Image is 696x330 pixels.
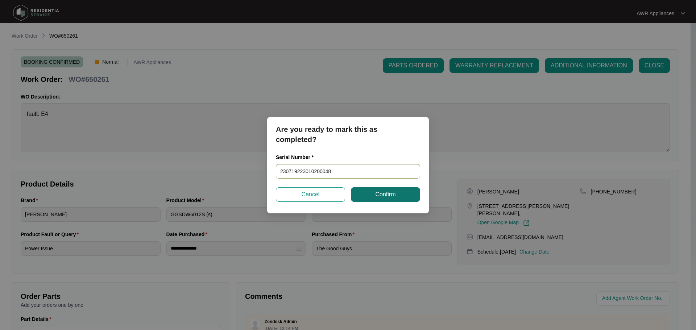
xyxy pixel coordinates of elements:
span: Confirm [375,190,395,199]
button: Cancel [276,187,345,202]
p: Are you ready to mark this as [276,124,420,134]
label: Serial Number * [276,154,319,161]
button: Confirm [351,187,420,202]
span: Cancel [302,190,320,199]
p: completed? [276,134,420,145]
